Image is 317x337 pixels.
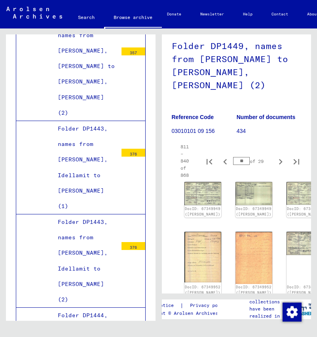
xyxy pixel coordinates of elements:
a: Privacy policy [184,301,238,310]
a: DocID: 67349952 ([PERSON_NAME]) [236,285,271,295]
div: Change consent [282,302,301,321]
div: Folder DP1442, names from [PERSON_NAME], [PERSON_NAME] to [PERSON_NAME], [PERSON_NAME] (2) [52,12,118,121]
img: yv_logo.png [287,299,317,319]
button: Next page [273,153,289,169]
a: DocID: 67349952 ([PERSON_NAME]) [185,285,220,295]
div: Folder DP1443, names from [PERSON_NAME], Idellamit to [PERSON_NAME] (2) [52,214,118,307]
img: 001.jpg [184,232,221,283]
p: have been realized in partnership with [249,305,292,334]
h1: Folder DP1449, names from [PERSON_NAME] to [PERSON_NAME], [PERSON_NAME] (2) [172,28,302,102]
img: Arolsen_neg.svg [6,7,62,19]
a: Search [68,8,104,27]
img: 001.jpg [184,182,221,205]
p: 434 [237,127,301,135]
img: Change consent [283,303,302,322]
a: Help [233,5,262,24]
a: DocID: 67349949 ([PERSON_NAME]) [236,206,271,216]
div: of 29 [233,157,273,165]
a: Contact [262,5,298,24]
button: Last page [289,153,304,169]
a: Browse archive [104,8,162,28]
div: 376 [121,242,145,250]
a: DocID: 67349949 ([PERSON_NAME]) [185,206,220,216]
div: 376 [121,149,145,157]
div: 357 [121,47,145,55]
div: Folder DP1443, names from [PERSON_NAME], Idellamit to [PERSON_NAME] (1) [52,121,118,214]
b: Number of documents [237,114,296,120]
b: Reference Code [172,114,214,120]
button: Previous page [217,153,233,169]
div: | [140,301,238,310]
img: 002.jpg [235,232,272,284]
button: First page [201,153,217,169]
img: 002.jpg [235,182,272,205]
a: Newsletter [191,5,233,24]
a: Donate [158,5,191,24]
p: Copyright © Arolsen Archives, 2021 [140,310,238,317]
p: 03010101 09 156 [172,127,236,135]
div: 811 – 840 of 868 [180,143,189,179]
